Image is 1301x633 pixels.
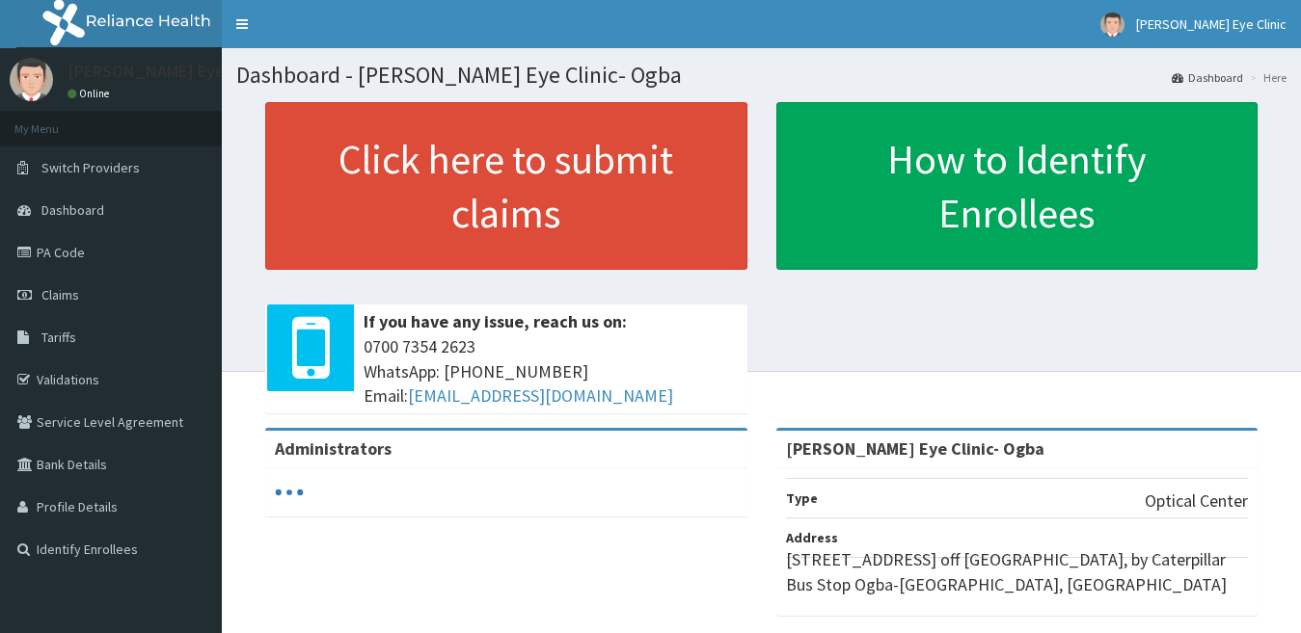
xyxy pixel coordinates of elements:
[236,63,1287,88] h1: Dashboard - [PERSON_NAME] Eye Clinic- Ogba
[1136,15,1287,33] span: [PERSON_NAME] Eye Clinic
[786,529,838,546] b: Address
[41,329,76,346] span: Tariffs
[364,334,738,409] span: 0700 7354 2623 WhatsApp: [PHONE_NUMBER] Email:
[786,437,1044,460] strong: [PERSON_NAME] Eye Clinic- Ogba
[275,437,392,460] b: Administrators
[776,102,1259,270] a: How to Identify Enrollees
[41,286,79,303] span: Claims
[786,547,1249,596] p: [STREET_ADDRESS] off [GEOGRAPHIC_DATA], by Caterpillar Bus Stop Ogba-[GEOGRAPHIC_DATA], [GEOGRAPH...
[275,478,304,507] svg: audio-loading
[786,489,818,507] b: Type
[364,310,627,332] b: If you have any issue, reach us on:
[1100,13,1125,37] img: User Image
[1245,69,1287,86] li: Here
[68,87,114,100] a: Online
[265,102,747,270] a: Click here to submit claims
[1145,488,1248,514] p: Optical Center
[41,159,140,176] span: Switch Providers
[41,201,104,219] span: Dashboard
[10,58,53,101] img: User Image
[68,63,269,80] p: [PERSON_NAME] Eye Clinic
[1172,69,1243,86] a: Dashboard
[408,384,673,407] a: [EMAIL_ADDRESS][DOMAIN_NAME]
